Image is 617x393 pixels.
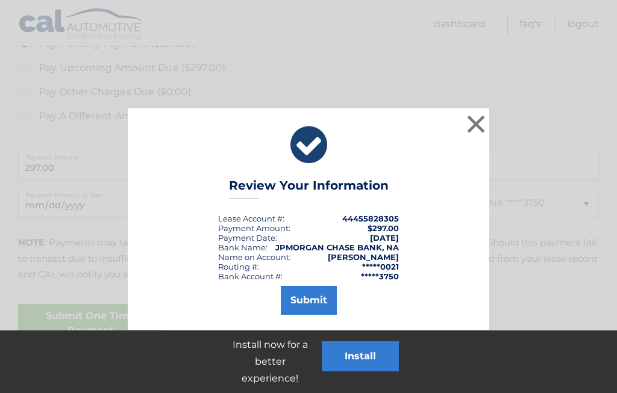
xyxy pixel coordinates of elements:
div: Payment Amount: [218,223,290,233]
div: Bank Account #: [218,271,283,281]
p: Install now for a better experience! [218,336,322,387]
strong: JPMORGAN CHASE BANK, NA [275,243,399,252]
span: $297.00 [368,223,399,233]
button: × [464,112,488,136]
span: [DATE] [370,233,399,243]
div: Name on Account: [218,252,291,262]
div: Bank Name: [218,243,268,252]
button: Submit [281,286,337,315]
strong: [PERSON_NAME] [328,252,399,262]
button: Install [322,341,399,371]
div: : [218,233,277,243]
span: Payment Date [218,233,275,243]
div: Routing #: [218,262,259,271]
strong: 44455828305 [342,214,399,223]
h3: Review Your Information [229,178,389,199]
div: Lease Account #: [218,214,284,223]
